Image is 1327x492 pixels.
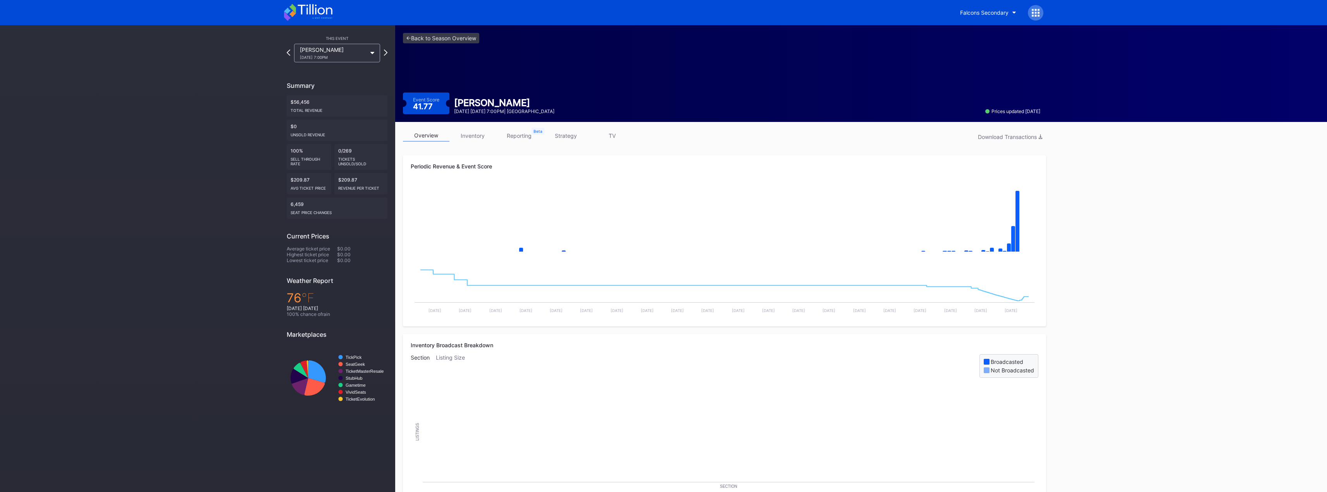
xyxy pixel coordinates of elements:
div: Avg ticket price [291,183,327,190]
div: [DATE] [DATE] 7:00PM | [GEOGRAPHIC_DATA] [454,108,554,114]
div: [DATE] 7:00PM [300,55,367,60]
div: Section [411,354,436,378]
text: [DATE] [853,308,866,313]
div: Summary [287,82,387,89]
text: Gametime [346,383,366,387]
div: $0.00 [337,252,387,257]
div: 100% [287,144,331,170]
div: 0/269 [334,144,388,170]
div: $0.00 [337,246,387,252]
div: Inventory Broadcast Breakdown [411,342,1038,348]
text: Section [720,484,737,489]
div: Revenue per ticket [338,183,384,190]
text: [DATE] [459,308,472,313]
div: Prices updated [DATE] [985,108,1040,114]
div: Lowest ticket price [287,257,337,263]
text: [DATE] [762,308,775,313]
text: [DATE] [914,308,926,313]
div: Average ticket price [287,246,337,252]
div: Broadcasted [991,358,1023,365]
text: [DATE] [732,308,745,313]
div: $209.87 [334,173,388,194]
div: Falcons Secondary [960,9,1009,16]
div: Total Revenue [291,105,384,113]
text: [DATE] [701,308,714,313]
div: $0.00 [337,257,387,263]
text: [DATE] [611,308,623,313]
a: overview [403,130,449,142]
div: [PERSON_NAME] [454,97,554,108]
div: Weather Report [287,277,387,285]
a: <-Back to Season Overview [403,33,479,43]
svg: Chart title [287,344,387,412]
text: [DATE] [792,308,805,313]
div: Event Score [413,97,439,103]
div: Marketplaces [287,331,387,338]
text: TicketMasterResale [346,369,384,374]
span: ℉ [301,290,314,305]
text: StubHub [346,376,363,381]
text: [DATE] [671,308,684,313]
a: strategy [542,130,589,142]
div: seat price changes [291,207,384,215]
a: inventory [449,130,496,142]
text: [DATE] [580,308,593,313]
text: [DATE] [641,308,654,313]
text: [DATE] [550,308,563,313]
div: Sell Through Rate [291,154,327,166]
svg: Chart title [411,261,1038,319]
div: 6,459 [287,197,387,219]
text: TicketEvolution [346,397,375,401]
div: $0 [287,120,387,141]
text: [DATE] [974,308,987,313]
div: [PERSON_NAME] [300,46,367,60]
text: TickPick [346,355,362,360]
div: Download Transactions [978,134,1042,140]
div: Listing Size [436,354,471,378]
div: $209.87 [287,173,331,194]
text: [DATE] [520,308,532,313]
text: [DATE] [1005,308,1017,313]
text: Listings [415,423,420,441]
div: Current Prices [287,232,387,240]
div: Not Broadcasted [991,367,1034,374]
div: Tickets Unsold/Sold [338,154,384,166]
text: [DATE] [489,308,502,313]
a: reporting [496,130,542,142]
div: $56,456 [287,95,387,117]
div: Highest ticket price [287,252,337,257]
svg: Chart title [411,183,1038,261]
a: TV [589,130,635,142]
div: [DATE] [DATE] [287,305,387,311]
text: VividSeats [346,390,366,394]
div: This Event [287,36,387,41]
div: 100 % chance of rain [287,311,387,317]
button: Download Transactions [974,132,1046,142]
button: Falcons Secondary [954,5,1022,20]
div: 76 [287,290,387,305]
text: [DATE] [944,308,957,313]
div: Unsold Revenue [291,129,384,137]
text: [DATE] [429,308,441,313]
text: [DATE] [823,308,835,313]
text: SeatGeek [346,362,365,367]
div: Periodic Revenue & Event Score [411,163,1038,170]
div: 41.77 [413,103,435,110]
text: [DATE] [883,308,896,313]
